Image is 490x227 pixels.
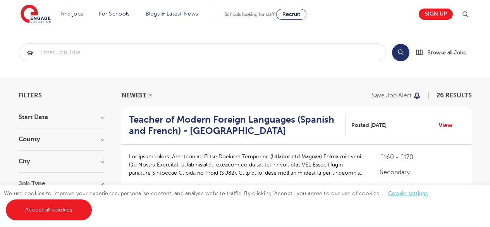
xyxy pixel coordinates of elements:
[276,9,306,20] a: Recruit
[351,121,387,129] span: Posted [DATE]
[4,191,436,213] span: We use cookies to improve your experience, personalise content, and analyse website traffic. By c...
[129,114,346,137] a: Teacher of Modern Foreign Languages (Spanish and French) - [GEOGRAPHIC_DATA]
[129,152,365,177] p: Lor ipsumdolors: Ametcon ad Elitse Doeiusm Temporinc (Utlabor etd Magnaa) Enima min veni: Qu Nost...
[371,92,411,99] p: Save job alert
[6,199,92,220] a: Accept all cookies
[380,168,464,177] p: Secondary
[419,9,453,20] a: Sign up
[146,11,198,17] a: Blogs & Latest News
[19,44,386,61] input: Submit
[19,43,386,61] div: Submit
[19,114,104,120] h3: Start Date
[19,136,104,142] h3: County
[225,12,275,17] span: Schools looking for staff
[438,120,458,130] a: View
[380,183,464,192] p: Daily Supply
[21,5,51,24] img: Engage Education
[427,48,466,57] span: Browse all Jobs
[99,11,129,17] a: For Schools
[208,184,244,192] p: Starts [DATE]
[60,11,83,17] a: Find jobs
[129,114,339,137] h2: Teacher of Modern Foreign Languages (Spanish and French) - [GEOGRAPHIC_DATA]
[19,158,104,165] h3: City
[416,48,472,57] a: Browse all Jobs
[388,191,428,196] a: Cookie settings
[282,11,300,17] span: Recruit
[371,92,421,99] button: Save job alert
[437,92,472,99] span: 26 RESULTS
[19,180,104,187] h3: Job Type
[392,44,409,61] button: Search
[19,92,42,99] span: Filters
[129,184,200,192] span: [GEOGRAPHIC_DATA]
[380,152,464,162] p: £160 - £170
